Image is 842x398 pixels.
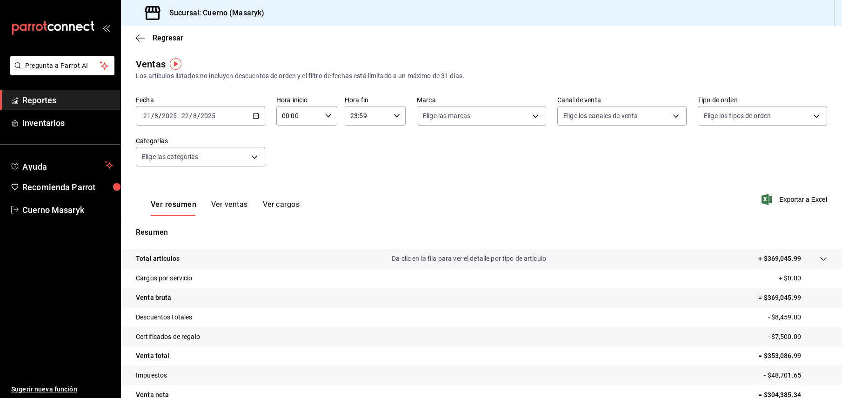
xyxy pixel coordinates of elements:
p: Certificados de regalo [136,332,200,342]
span: / [189,112,192,119]
span: Elige las categorías [142,152,199,161]
span: Elige los tipos de orden [704,111,771,120]
span: Elige los canales de venta [563,111,638,120]
label: Hora inicio [276,97,337,103]
span: Ayuda [22,159,101,171]
p: Da clic en la fila para ver el detalle por tipo de artículo [392,254,546,264]
input: -- [154,112,159,119]
p: - $8,459.00 [768,312,827,322]
label: Categorías [136,138,265,144]
label: Canal de venta [557,97,687,103]
p: - $7,500.00 [768,332,827,342]
button: Pregunta a Parrot AI [10,56,114,75]
span: Inventarios [22,117,113,129]
span: / [151,112,154,119]
button: Ver resumen [151,200,196,216]
span: Elige las marcas [423,111,470,120]
label: Marca [417,97,546,103]
label: Hora fin [345,97,406,103]
input: -- [143,112,151,119]
input: ---- [200,112,216,119]
a: Pregunta a Parrot AI [7,67,114,77]
span: Regresar [153,33,183,42]
button: Exportar a Excel [763,194,827,205]
span: - [178,112,180,119]
input: ---- [161,112,177,119]
p: + $369,045.99 [758,254,801,264]
div: Los artículos listados no incluyen descuentos de orden y el filtro de fechas está limitado a un m... [136,71,827,81]
div: Ventas [136,57,166,71]
p: Venta total [136,351,169,361]
button: Ver cargos [263,200,300,216]
p: + $0.00 [779,273,827,283]
p: Resumen [136,227,827,238]
div: navigation tabs [151,200,300,216]
span: / [159,112,161,119]
label: Tipo de orden [698,97,827,103]
span: / [197,112,200,119]
p: = $369,045.99 [758,293,827,303]
button: Regresar [136,33,183,42]
input: -- [193,112,197,119]
p: = $353,086.99 [758,351,827,361]
span: Sugerir nueva función [11,385,113,394]
p: Total artículos [136,254,180,264]
label: Fecha [136,97,265,103]
span: Cuerno Masaryk [22,204,113,216]
p: Descuentos totales [136,312,192,322]
span: Reportes [22,94,113,106]
span: Pregunta a Parrot AI [25,61,100,71]
img: Tooltip marker [170,58,181,70]
button: open_drawer_menu [102,24,110,32]
input: -- [181,112,189,119]
p: Cargos por servicio [136,273,193,283]
p: Impuestos [136,371,167,380]
p: Venta bruta [136,293,171,303]
button: Ver ventas [211,200,248,216]
span: Recomienda Parrot [22,181,113,193]
p: - $48,701.65 [764,371,827,380]
h3: Sucursal: Cuerno (Masaryk) [162,7,264,19]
